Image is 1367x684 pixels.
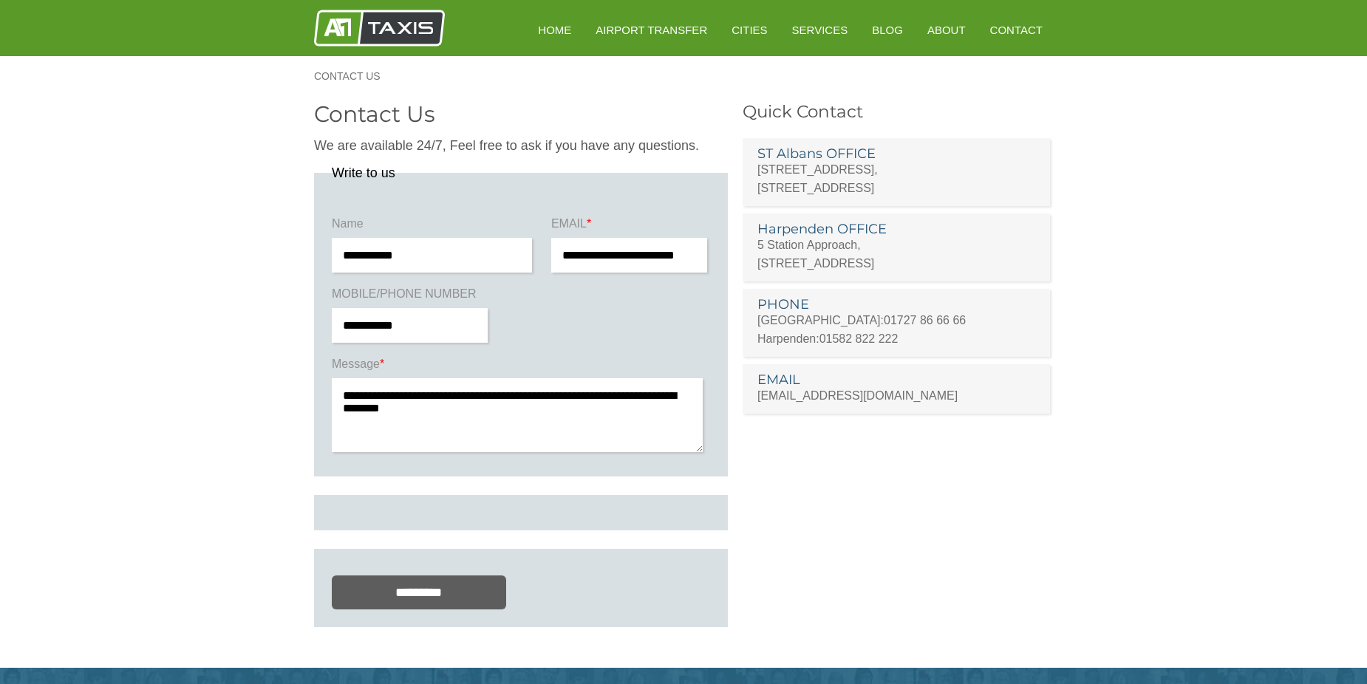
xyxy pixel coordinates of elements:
a: Contact [980,12,1053,48]
label: EMAIL [551,216,710,238]
a: Contact Us [314,71,395,81]
img: A1 Taxis [314,10,445,47]
a: Airport Transfer [585,12,717,48]
a: About [917,12,976,48]
label: Message [332,356,710,378]
a: Blog [862,12,913,48]
h3: ST Albans OFFICE [757,147,1035,160]
p: [GEOGRAPHIC_DATA]: [757,311,1035,329]
a: [EMAIL_ADDRESS][DOMAIN_NAME] [757,389,958,402]
a: Services [782,12,859,48]
p: 5 Station Approach, [STREET_ADDRESS] [757,236,1035,273]
h3: Quick Contact [743,103,1053,120]
label: MOBILE/PHONE NUMBER [332,286,491,308]
a: HOME [528,12,582,48]
h3: EMAIL [757,373,1035,386]
h2: Contact Us [314,103,728,126]
a: 01727 86 66 66 [884,314,966,326]
a: Cities [721,12,777,48]
legend: Write to us [332,166,395,179]
a: 01582 822 222 [819,332,899,345]
p: Harpenden: [757,329,1035,348]
p: We are available 24/7, Feel free to ask if you have any questions. [314,137,728,155]
h3: PHONE [757,298,1035,311]
h3: Harpenden OFFICE [757,222,1035,236]
p: [STREET_ADDRESS], [STREET_ADDRESS] [757,160,1035,197]
label: Name [332,216,536,238]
